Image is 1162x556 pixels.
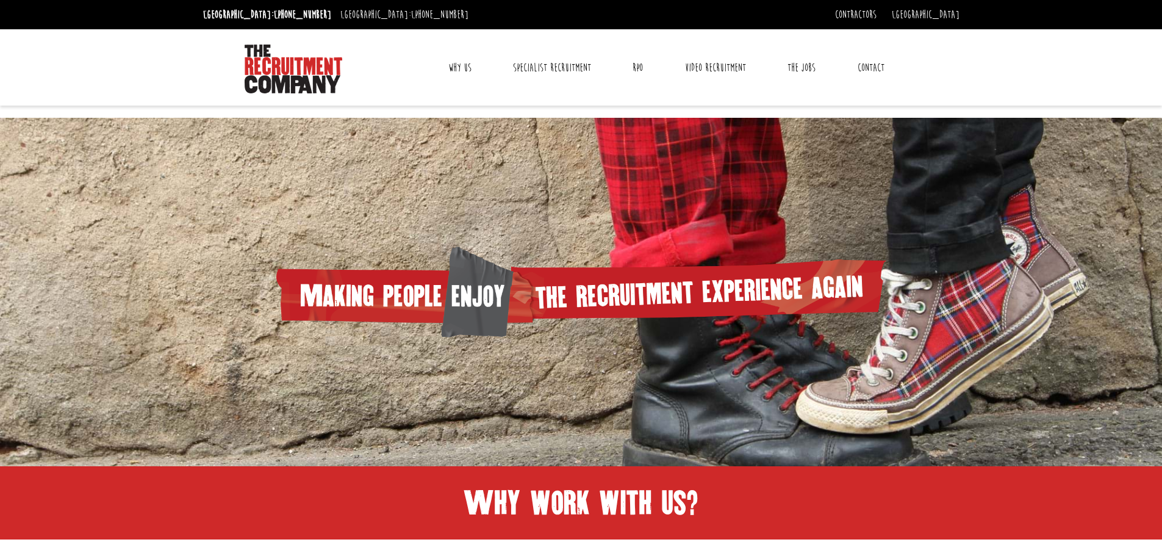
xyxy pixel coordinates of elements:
img: homepage-heading.png [276,247,886,338]
a: RPO [623,52,652,83]
a: Contact [848,52,894,83]
a: Specialist Recruitment [504,52,600,83]
img: The Recruitment Company [245,45,342,93]
a: [PHONE_NUMBER] [274,8,331,21]
a: Contractors [835,8,877,21]
a: Why Us [439,52,481,83]
a: [GEOGRAPHIC_DATA] [892,8,959,21]
a: The Jobs [778,52,825,83]
a: [PHONE_NUMBER] [411,8,468,21]
li: [GEOGRAPHIC_DATA]: [200,5,334,24]
a: Video Recruitment [676,52,755,83]
li: [GEOGRAPHIC_DATA]: [337,5,472,24]
h1: Why work with us? [203,485,959,521]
